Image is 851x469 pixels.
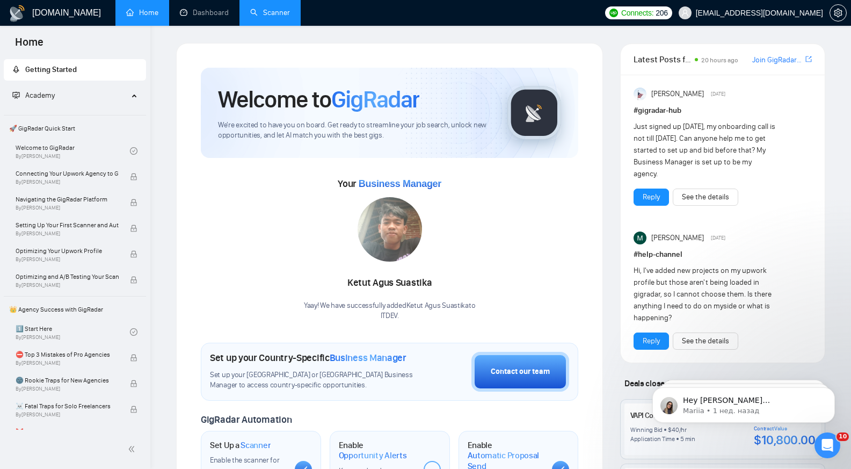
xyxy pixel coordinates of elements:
[16,349,119,360] span: ⛔ Top 3 Mistakes of Pro Agencies
[250,8,290,17] a: searchScanner
[634,189,669,206] button: Reply
[5,299,145,320] span: 👑 Agency Success with GigRadar
[643,191,660,203] a: Reply
[5,118,145,139] span: 🚀 GigRadar Quick Start
[620,374,766,393] span: Deals closed by similar GigRadar users
[12,66,20,73] span: rocket
[331,85,419,114] span: GigRadar
[830,9,847,17] a: setting
[805,54,812,64] a: export
[16,271,119,282] span: Optimizing and A/B Testing Your Scanner for Better Results
[130,328,137,336] span: check-circle
[9,5,26,22] img: logo
[634,333,669,350] button: Reply
[711,89,725,99] span: [DATE]
[16,194,119,205] span: Navigating the GigRadar Platform
[304,311,475,321] p: ITDEV .
[651,88,704,100] span: [PERSON_NAME]
[201,414,292,425] span: GigRadar Automation
[130,276,137,284] span: lock
[814,432,840,458] iframe: Intercom live chat
[752,54,803,66] a: Join GigRadar Slack Community
[837,432,849,441] span: 10
[643,335,660,347] a: Reply
[130,225,137,232] span: lock
[16,139,130,163] a: Welcome to GigRadarBy[PERSON_NAME]
[634,53,692,66] span: Latest Posts from the GigRadar Community
[634,232,646,244] img: Milan Stojanovic
[126,8,158,17] a: homeHome
[12,91,55,100] span: Academy
[16,179,119,185] span: By [PERSON_NAME]
[130,406,137,413] span: lock
[673,333,738,350] button: See the details
[16,401,119,412] span: ☠️ Fatal Traps for Solo Freelancers
[130,173,137,181] span: lock
[16,256,119,263] span: By [PERSON_NAME]
[130,147,137,155] span: check-circle
[12,91,20,99] span: fund-projection-screen
[830,4,847,21] button: setting
[16,375,119,386] span: 🌚 Rookie Traps for New Agencies
[630,411,834,420] a: VAPI Consultant Needed for Custom Tools and Prompt Engineering
[682,335,729,347] a: See the details
[673,189,738,206] button: See the details
[681,9,689,17] span: user
[180,8,229,17] a: dashboardDashboard
[16,412,119,418] span: By [PERSON_NAME]
[4,59,146,81] li: Getting Started
[358,197,422,262] img: 1709025535266-WhatsApp%20Image%202024-02-27%20at%2016.49.57-2.jpeg
[210,440,271,451] h1: Set Up a
[621,7,653,19] span: Connects:
[16,386,119,392] span: By [PERSON_NAME]
[218,85,419,114] h1: Welcome to
[304,274,475,292] div: Ketut Agus Suastika
[241,440,271,451] span: Scanner
[16,320,130,344] a: 1️⃣ Start HereBy[PERSON_NAME]
[16,360,119,366] span: By [PERSON_NAME]
[218,120,490,141] span: We're excited to have you on board. Get ready to streamline your job search, unlock new opportuni...
[711,233,725,243] span: [DATE]
[634,88,646,100] img: Anisuzzaman Khan
[130,199,137,206] span: lock
[491,366,550,378] div: Contact our team
[805,55,812,63] span: export
[651,232,704,244] span: [PERSON_NAME]
[359,178,441,189] span: Business Manager
[130,380,137,387] span: lock
[16,168,119,179] span: Connecting Your Upwork Agency to GigRadar
[16,427,119,437] span: ❌ How to get banned on Upwork
[16,205,119,211] span: By [PERSON_NAME]
[25,91,55,100] span: Academy
[16,246,119,256] span: Optimizing Your Upwork Profile
[130,354,137,362] span: lock
[304,301,475,321] div: Yaay! We have successfully added Ketut Agus Suastika to
[330,352,406,364] span: Business Manager
[634,105,812,117] h1: # gigradar-hub
[634,121,776,180] div: Just signed up [DATE], my onboarding call is not till [DATE]. Can anyone help me to get started t...
[338,178,441,190] span: Your
[25,65,77,74] span: Getting Started
[128,444,139,454] span: double-left
[16,282,119,288] span: By [PERSON_NAME]
[16,230,119,237] span: By [PERSON_NAME]
[210,370,418,391] span: Set up your [GEOGRAPHIC_DATA] or [GEOGRAPHIC_DATA] Business Manager to access country-specific op...
[507,86,561,140] img: gigradar-logo.png
[634,265,776,324] div: Hi, I've added new projects on my upwork profile but those aren't being loaded in gigradar, so I ...
[210,352,406,364] h1: Set up your Country-Specific
[339,440,415,461] h1: Enable
[701,56,738,64] span: 20 hours ago
[609,9,618,17] img: upwork-logo.png
[634,249,812,261] h1: # help-channel
[656,7,667,19] span: 206
[16,220,119,230] span: Setting Up Your First Scanner and Auto-Bidder
[6,34,52,57] span: Home
[339,450,407,461] span: Opportunity Alerts
[130,250,137,258] span: lock
[754,432,815,448] div: $10,800.00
